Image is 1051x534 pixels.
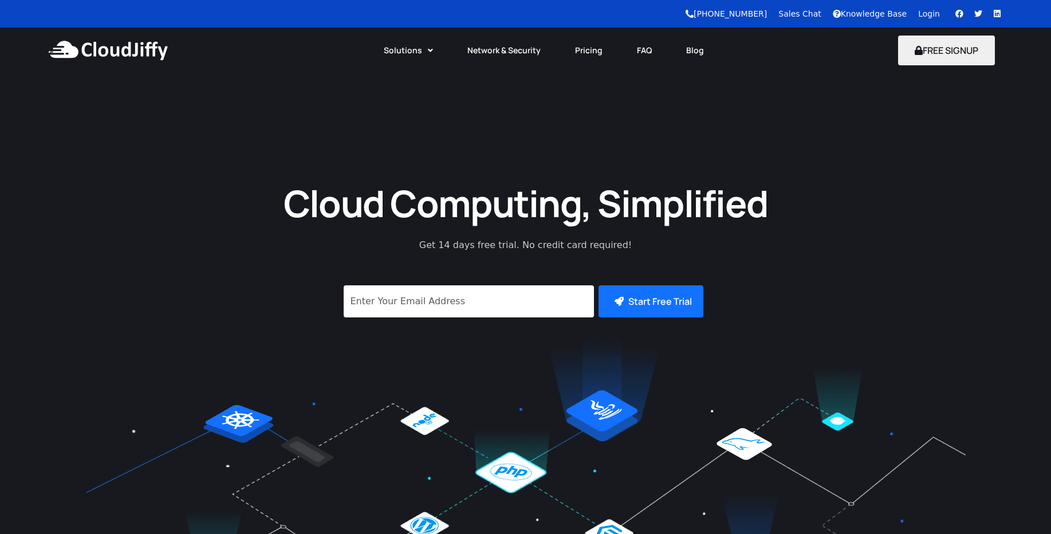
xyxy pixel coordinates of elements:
[686,9,767,18] a: [PHONE_NUMBER]
[558,38,620,63] a: Pricing
[620,38,669,63] a: FAQ
[367,38,450,63] a: Solutions
[898,44,995,57] a: FREE SIGNUP
[268,179,784,227] h1: Cloud Computing, Simplified
[450,38,558,63] a: Network & Security
[918,9,940,18] a: Login
[778,9,821,18] a: Sales Chat
[833,9,907,18] a: Knowledge Base
[599,285,703,317] button: Start Free Trial
[344,285,594,317] input: Enter Your Email Address
[368,238,683,252] p: Get 14 days free trial. No credit card required!
[898,36,995,65] button: FREE SIGNUP
[669,38,721,63] a: Blog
